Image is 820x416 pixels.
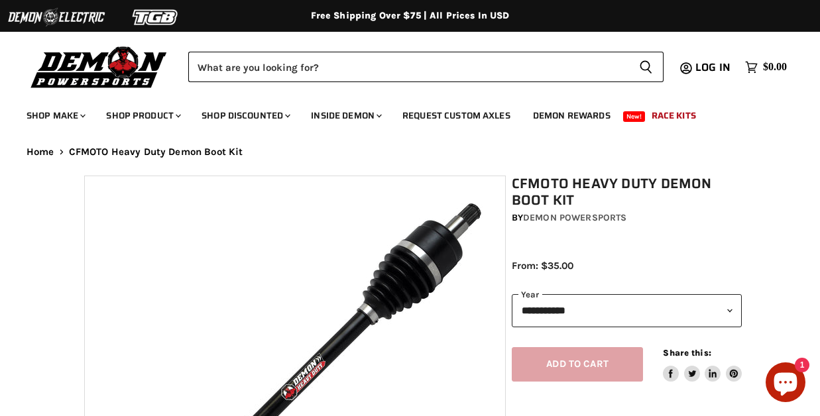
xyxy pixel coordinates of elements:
[27,43,172,90] img: Demon Powersports
[17,97,784,129] ul: Main menu
[523,102,620,129] a: Demon Rewards
[512,211,742,225] div: by
[762,362,809,405] inbox-online-store-chat: Shopify online store chat
[523,212,626,223] a: Demon Powersports
[188,52,628,82] input: Search
[96,102,189,129] a: Shop Product
[695,59,731,76] span: Log in
[188,52,664,82] form: Product
[392,102,520,129] a: Request Custom Axles
[17,102,93,129] a: Shop Make
[628,52,664,82] button: Search
[69,146,243,158] span: CFMOTO Heavy Duty Demon Boot Kit
[192,102,298,129] a: Shop Discounted
[512,260,573,272] span: From: $35.00
[738,58,793,77] a: $0.00
[512,294,742,327] select: year
[512,176,742,209] h1: CFMOTO Heavy Duty Demon Boot Kit
[663,347,742,382] aside: Share this:
[106,5,205,30] img: TGB Logo 2
[27,146,54,158] a: Home
[689,62,738,74] a: Log in
[663,348,711,358] span: Share this:
[7,5,106,30] img: Demon Electric Logo 2
[642,102,706,129] a: Race Kits
[763,61,787,74] span: $0.00
[623,111,646,122] span: New!
[301,102,390,129] a: Inside Demon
